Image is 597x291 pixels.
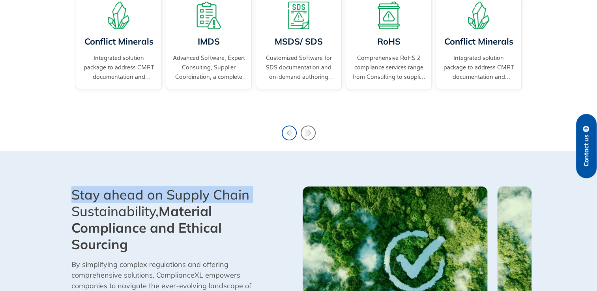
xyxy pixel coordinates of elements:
[262,54,335,82] a: Customized Software for SDS documentation and on-demand authoring services
[352,54,425,82] a: Comprehensive RoHS 2 compliance services range from Consulting to supplier engagement...
[71,187,295,253] div: Stay ahead on Supply Chain Sustainability,
[301,125,316,140] div: Next slide
[583,134,590,166] span: Contact us
[195,2,223,29] img: A list board with a warning
[172,54,245,82] a: Advanced Software, Expert Consulting, Supplier Coordination, a complete IMDS solution.
[375,2,402,29] img: A board with a warning sign
[71,203,222,253] b: Material Compliance and Ethical Sourcing
[576,114,597,178] a: Contact us
[275,36,323,47] a: MSDS/ SDS
[444,36,513,47] a: Conflict Minerals
[198,36,220,47] a: IMDS
[442,54,515,82] a: Integrated solution package to address CMRT documentation and supplier engagement.
[285,2,313,29] img: A warning board with SDS displaying
[377,36,400,47] a: RoHS
[282,125,297,140] div: Previous slide
[465,2,492,29] img: A representation of minerals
